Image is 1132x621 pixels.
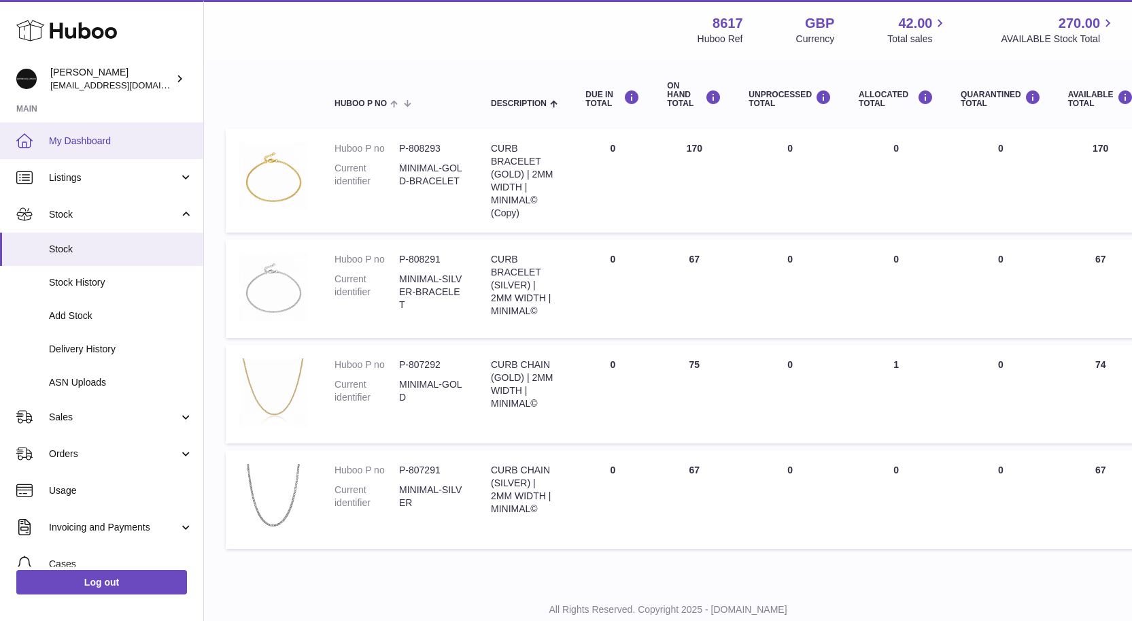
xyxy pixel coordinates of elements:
[491,142,558,219] div: CURB BRACELET (GOLD) | 2MM WIDTH | MINIMAL© (Copy)
[749,90,831,108] div: UNPROCESSED Total
[50,66,173,92] div: [PERSON_NAME]
[335,464,399,477] dt: Huboo P no
[653,239,735,338] td: 67
[998,465,1004,475] span: 0
[49,558,193,571] span: Cases
[572,129,653,233] td: 0
[713,14,743,33] strong: 8617
[887,33,948,46] span: Total sales
[335,162,399,188] dt: Current identifier
[49,243,193,256] span: Stock
[491,358,558,410] div: CURB CHAIN (GOLD) | 2MM WIDTH | MINIMAL©
[845,345,947,443] td: 1
[399,142,464,155] dd: P-808293
[491,253,558,317] div: CURB BRACELET (SILVER) | 2MM WIDTH | MINIMAL©
[735,345,845,443] td: 0
[859,90,933,108] div: ALLOCATED Total
[49,309,193,322] span: Add Stock
[998,254,1004,265] span: 0
[335,142,399,155] dt: Huboo P no
[239,464,307,532] img: product image
[49,135,193,148] span: My Dashboard
[239,253,307,321] img: product image
[335,99,387,108] span: Huboo P no
[845,239,947,338] td: 0
[239,358,307,426] img: product image
[805,14,834,33] strong: GBP
[399,273,464,312] dd: MINIMAL-SILVER-BRACELET
[653,450,735,549] td: 67
[1001,14,1116,46] a: 270.00 AVAILABLE Stock Total
[998,143,1004,154] span: 0
[49,448,179,460] span: Orders
[49,521,179,534] span: Invoicing and Payments
[49,343,193,356] span: Delivery History
[335,378,399,404] dt: Current identifier
[49,208,179,221] span: Stock
[335,484,399,509] dt: Current identifier
[572,450,653,549] td: 0
[215,603,1121,616] p: All Rights Reserved. Copyright 2025 - [DOMAIN_NAME]
[335,358,399,371] dt: Huboo P no
[653,129,735,233] td: 170
[399,253,464,266] dd: P-808291
[961,90,1041,108] div: QUARANTINED Total
[1001,33,1116,46] span: AVAILABLE Stock Total
[698,33,743,46] div: Huboo Ref
[898,14,932,33] span: 42.00
[16,570,187,594] a: Log out
[735,239,845,338] td: 0
[49,171,179,184] span: Listings
[335,273,399,312] dt: Current identifier
[399,464,464,477] dd: P-807291
[653,345,735,443] td: 75
[667,82,721,109] div: ON HAND Total
[399,378,464,404] dd: MINIMAL-GOLD
[399,484,464,509] dd: MINIMAL-SILVER
[572,345,653,443] td: 0
[796,33,835,46] div: Currency
[491,464,558,516] div: CURB CHAIN (SILVER) | 2MM WIDTH | MINIMAL©
[845,450,947,549] td: 0
[491,99,547,108] span: Description
[585,90,640,108] div: DUE IN TOTAL
[49,484,193,497] span: Usage
[1059,14,1100,33] span: 270.00
[735,450,845,549] td: 0
[335,253,399,266] dt: Huboo P no
[572,239,653,338] td: 0
[887,14,948,46] a: 42.00 Total sales
[16,69,37,89] img: hello@alfredco.com
[998,359,1004,370] span: 0
[399,162,464,188] dd: MINIMAL-GOLD-BRACELET
[399,358,464,371] dd: P-807292
[50,80,200,90] span: [EMAIL_ADDRESS][DOMAIN_NAME]
[239,142,307,210] img: product image
[49,276,193,289] span: Stock History
[49,376,193,389] span: ASN Uploads
[845,129,947,233] td: 0
[49,411,179,424] span: Sales
[735,129,845,233] td: 0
